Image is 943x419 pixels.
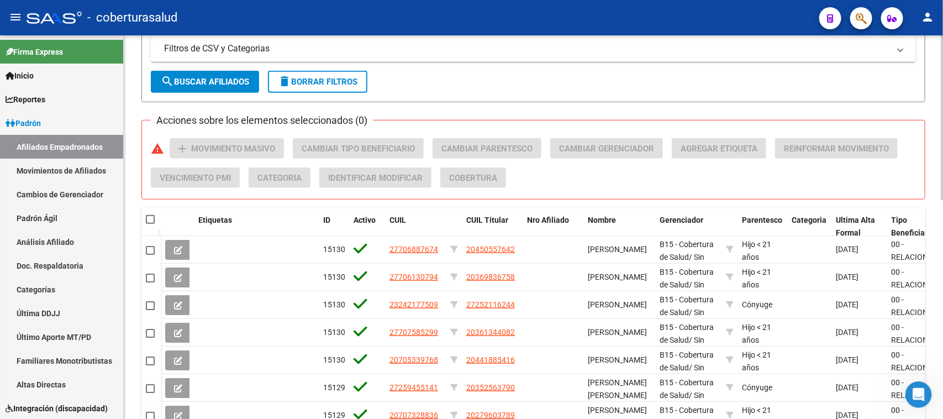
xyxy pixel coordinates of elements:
span: Hijo < 21 años [742,350,771,372]
span: Cambiar Tipo Beneficiario [302,144,415,154]
button: Categoria [249,167,310,188]
span: B15 - Cobertura de Salud [660,240,714,261]
h3: Acciones sobre los elementos seleccionados (0) [151,113,373,128]
span: 00 - RELACION DE DEPENDENCIA [891,350,942,397]
span: Gerenciador [660,216,703,224]
datatable-header-cell: CUIL [385,208,446,245]
span: Agregar Etiqueta [681,144,757,154]
datatable-header-cell: Nombre [583,208,655,245]
span: Nombre [588,216,616,224]
datatable-header-cell: Tipo Beneficiario [887,208,931,245]
span: 151303 [323,273,350,281]
span: 20705339768 [389,355,438,364]
span: 20361344082 [466,328,515,337]
datatable-header-cell: ID [319,208,349,245]
span: B15 - Cobertura de Salud [660,268,714,289]
span: Borrar Filtros [278,77,357,87]
span: Firma Express [6,46,63,58]
span: 20441885416 [466,355,515,364]
span: 151301 [323,328,350,337]
mat-icon: person [921,11,934,24]
span: 23242177509 [389,300,438,309]
span: Cónyuge [742,383,772,392]
span: 27706887674 [389,245,438,254]
iframe: Intercom live chat [905,381,932,408]
datatable-header-cell: Nro Afiliado [523,208,583,245]
span: Vencimiento PMI [160,173,231,183]
datatable-header-cell: Parentesco [737,208,787,245]
span: 20352563790 [466,383,515,392]
button: Cambiar Gerenciador [550,138,663,159]
span: Etiquetas [198,216,232,224]
span: Integración (discapacidad) [6,402,108,415]
div: [DATE] [836,381,882,394]
button: Movimiento Masivo [170,138,284,159]
span: Buscar Afiliados [161,77,249,87]
button: Buscar Afiliados [151,71,259,93]
button: Cobertura [440,167,506,188]
span: 00 - RELACION DE DEPENDENCIA [891,295,942,342]
mat-icon: menu [9,11,22,24]
span: 27707585299 [389,328,438,337]
datatable-header-cell: Activo [349,208,385,245]
button: Borrar Filtros [268,71,367,93]
mat-icon: search [161,75,174,88]
span: 27252116244 [466,300,515,309]
span: Cambiar Parentesco [441,144,533,154]
span: Parentesco [742,216,782,224]
datatable-header-cell: Gerenciador [655,208,721,245]
span: 151300 [323,355,350,364]
span: Movimiento Masivo [191,144,275,154]
span: Identificar Modificar [328,173,423,183]
datatable-header-cell: Etiquetas [194,208,319,245]
span: [PERSON_NAME] [588,355,647,364]
span: Hijo < 21 años [742,323,771,344]
span: 151304 [323,245,350,254]
span: B15 - Cobertura de Salud [660,378,714,400]
span: Cobertura [449,173,497,183]
span: Activo [354,216,376,224]
span: [PERSON_NAME] [588,245,647,254]
datatable-header-cell: Categoria [787,208,831,245]
span: Cónyuge [742,300,772,309]
mat-icon: add [176,142,189,155]
span: [PERSON_NAME] [588,273,647,281]
span: 20450557642 [466,245,515,254]
span: Hijo < 21 años [742,240,771,261]
span: B15 - Cobertura de Salud [660,295,714,317]
span: Ultima Alta Formal [836,216,875,237]
div: [DATE] [836,298,882,311]
span: 00 - RELACION DE DEPENDENCIA [891,240,942,286]
mat-expansion-panel-header: Filtros de CSV y Categorias [151,35,916,62]
mat-panel-title: Filtros de CSV y Categorias [164,43,889,55]
button: Agregar Etiqueta [672,138,766,159]
button: Vencimiento PMI [151,167,240,188]
span: Categoria [792,216,826,224]
button: Identificar Modificar [319,167,431,188]
span: ID [323,216,330,224]
span: Nro Afiliado [527,216,569,224]
mat-icon: warning [151,142,164,155]
datatable-header-cell: Ultima Alta Formal [831,208,887,245]
span: Padrón [6,117,41,129]
span: [PERSON_NAME] [PERSON_NAME] [588,378,647,400]
span: 20369836758 [466,273,515,281]
span: 00 - RELACION DE DEPENDENCIA [891,323,942,369]
span: Reportes [6,93,45,106]
span: Hijo < 21 años [742,268,771,289]
div: [DATE] [836,271,882,284]
mat-icon: delete [278,75,291,88]
span: Categoria [257,173,302,183]
span: 151299 [323,383,350,392]
datatable-header-cell: CUIL Titular [462,208,523,245]
span: [PERSON_NAME] [588,300,647,309]
span: - coberturasalud [87,6,177,30]
span: CUIL Titular [466,216,508,224]
span: Tipo Beneficiario [891,216,934,237]
div: [DATE] [836,243,882,256]
span: CUIL [389,216,406,224]
span: [PERSON_NAME] [588,328,647,337]
span: 27259455141 [389,383,438,392]
span: Inicio [6,70,34,82]
button: Cambiar Parentesco [433,138,541,159]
